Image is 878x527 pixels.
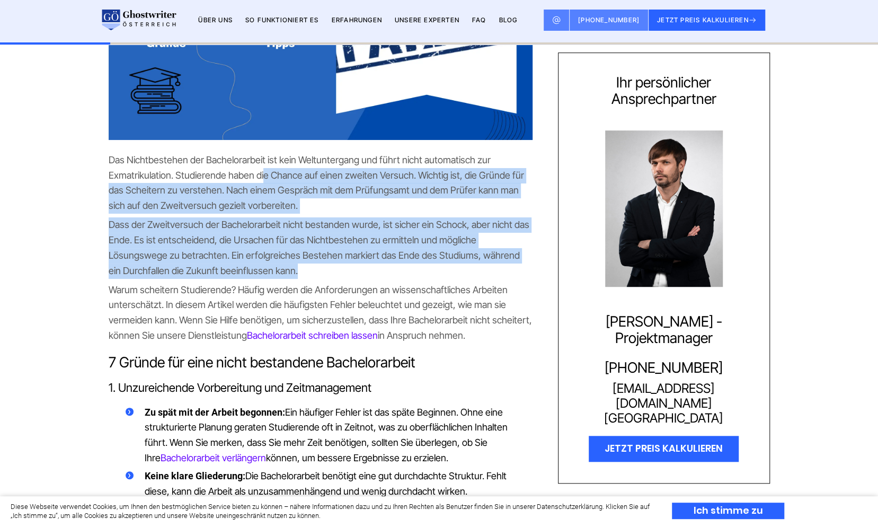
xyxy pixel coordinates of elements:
a: Unsere Experten [395,16,459,24]
span: Das Nichtbestehen der Bachelorarbeit ist kein Weltuntergang und führt nicht automatisch zur Exmat... [109,154,524,211]
span: Warum scheitern Studierende? Häufig werden die Anforderungen an wissenschaftliches Arbeiten unter... [109,284,532,341]
img: Email [552,16,561,24]
a: Bachelorarbeit verlängern [161,452,266,463]
img: logo wirschreiben [100,10,176,31]
div: Diese Webseite verwendet Cookies, um Ihnen den bestmöglichen Service bieten zu können – nähere In... [11,503,653,521]
a: BLOG [499,16,517,24]
div: JETZT PREIS KALKULIEREN [589,436,739,462]
a: Erfahrungen [332,16,382,24]
span: 7 Gründe für eine nicht bestandene Bachelorarbeit [109,354,415,371]
a: [PHONE_NUMBER] [570,10,649,31]
a: So funktioniert es [245,16,319,24]
span: 1. Unzureichende Vorbereitung und Zeitmanagement [109,381,371,394]
button: JETZT PREIS KALKULIEREN [649,10,766,31]
b: Zu spät mit der Arbeit begonnen: [145,407,285,418]
a: FAQ [472,16,486,24]
a: Über uns [198,16,233,24]
div: Ich stimme zu [672,503,784,519]
a: Bachelorarbeit schreiben lassen [247,330,378,341]
span: [PHONE_NUMBER] [578,16,640,24]
a: [EMAIL_ADDRESS][DOMAIN_NAME][GEOGRAPHIC_DATA] [582,382,746,426]
span: Die Bachelorarbeit benötigt eine gut durchdachte Struktur. Fehlt diese, kann die Arbeit als unzus... [145,470,507,497]
div: Ihr persönlicher Ansprechpartner [582,75,746,108]
b: Keine klare Gliederung: [145,470,245,481]
span: Dass der Zweitversuch der Bachelorarbeit nicht bestanden wurde, ist sicher ein Schock, aber nicht... [109,219,529,276]
span: Ein häufiger Fehler ist das späte Beginnen. Ohne eine strukturierte Planung geraten Studierende o... [145,407,508,463]
a: [PHONE_NUMBER] [582,360,746,376]
div: [PERSON_NAME] - Projektmanager [582,314,746,347]
img: Konstantin Steimle [605,131,723,287]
